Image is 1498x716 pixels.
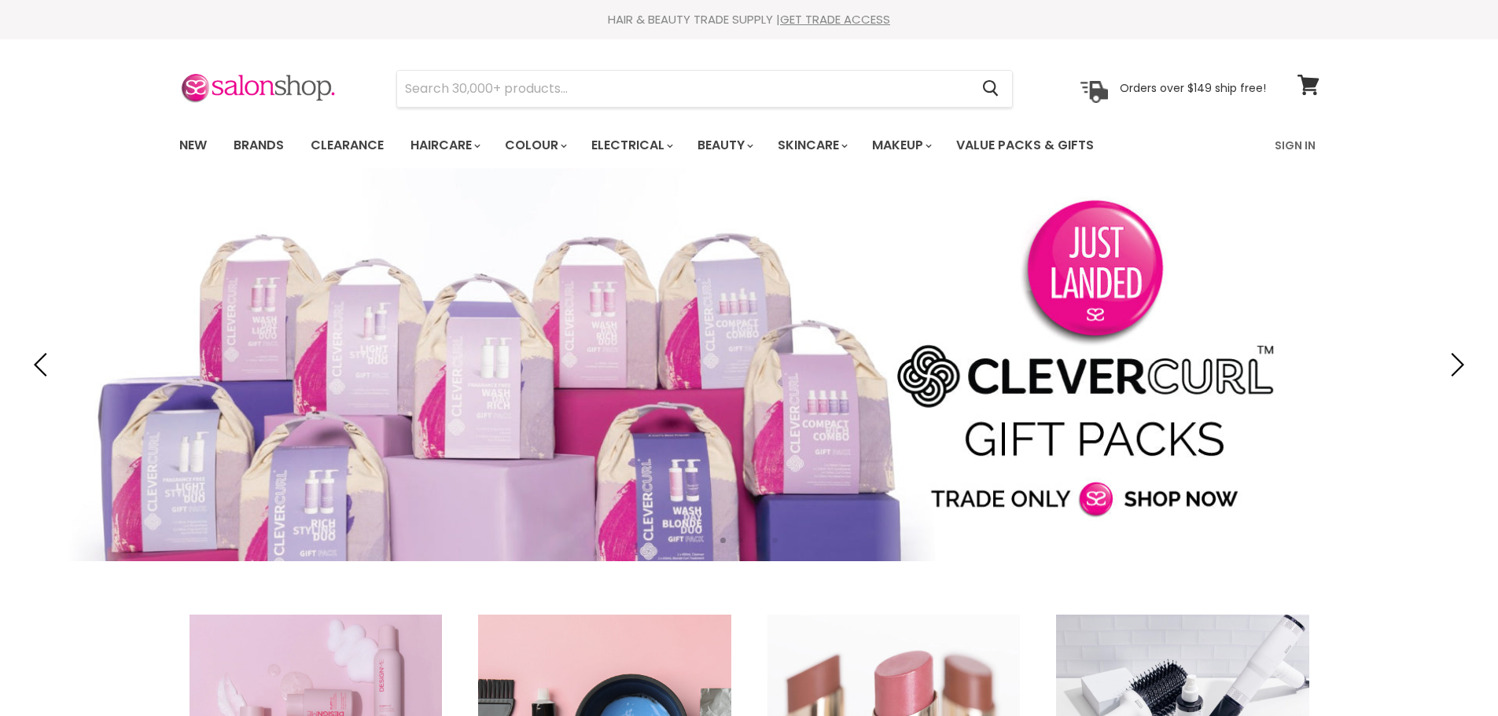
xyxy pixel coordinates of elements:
[299,129,396,162] a: Clearance
[167,123,1186,168] ul: Main menu
[860,129,941,162] a: Makeup
[396,70,1013,108] form: Product
[1419,642,1482,700] iframe: Gorgias live chat messenger
[399,129,490,162] a: Haircare
[755,538,760,543] li: Page dot 3
[738,538,743,543] li: Page dot 2
[1265,129,1325,162] a: Sign In
[686,129,763,162] a: Beauty
[970,71,1012,107] button: Search
[944,129,1106,162] a: Value Packs & Gifts
[397,71,970,107] input: Search
[780,11,890,28] a: GET TRADE ACCESS
[720,538,726,543] li: Page dot 1
[28,349,59,380] button: Previous
[1120,81,1266,95] p: Orders over $149 ship free!
[160,12,1339,28] div: HAIR & BEAUTY TRADE SUPPLY |
[580,129,683,162] a: Electrical
[167,129,219,162] a: New
[772,538,778,543] li: Page dot 4
[766,129,857,162] a: Skincare
[1439,349,1470,380] button: Next
[222,129,296,162] a: Brands
[493,129,576,162] a: Colour
[160,123,1339,168] nav: Main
